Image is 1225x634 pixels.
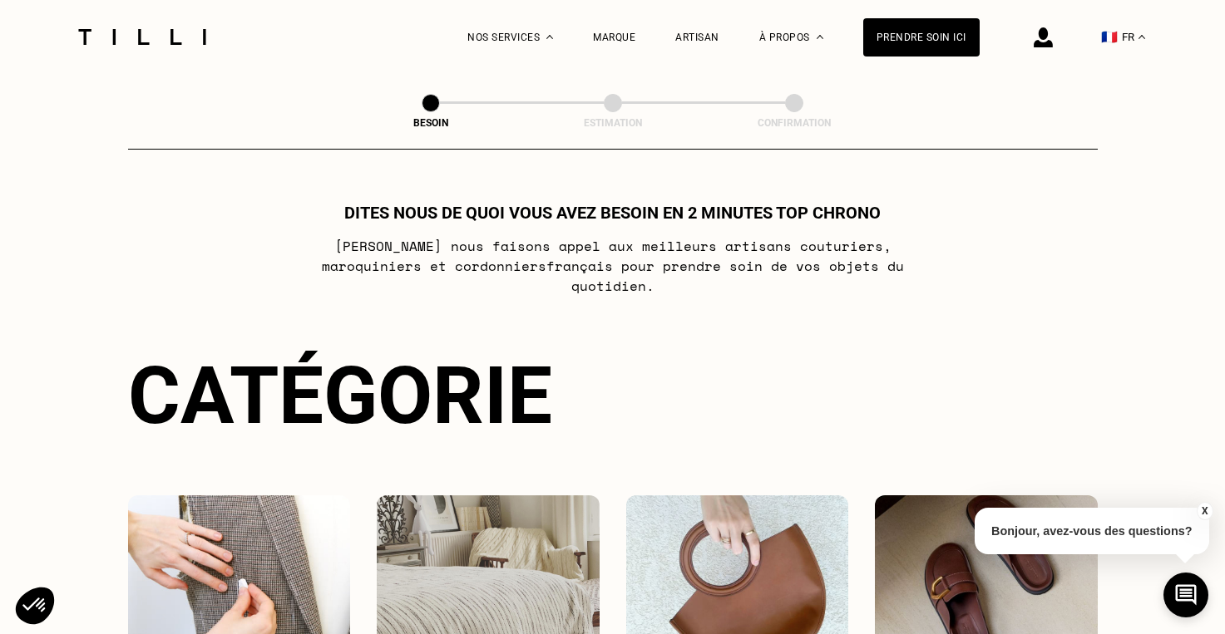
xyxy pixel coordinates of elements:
[711,117,877,129] div: Confirmation
[1034,27,1053,47] img: icône connexion
[817,35,823,39] img: Menu déroulant à propos
[530,117,696,129] div: Estimation
[128,349,1098,442] div: Catégorie
[1101,29,1118,45] span: 🇫🇷
[72,29,212,45] img: Logo du service de couturière Tilli
[863,18,980,57] a: Prendre soin ici
[344,203,881,223] h1: Dites nous de quoi vous avez besoin en 2 minutes top chrono
[593,32,635,43] a: Marque
[1139,35,1145,39] img: menu déroulant
[675,32,719,43] a: Artisan
[975,508,1209,554] p: Bonjour, avez-vous des questions?
[546,35,553,39] img: Menu déroulant
[1196,502,1213,520] button: X
[348,117,514,129] div: Besoin
[283,236,942,296] p: [PERSON_NAME] nous faisons appel aux meilleurs artisans couturiers , maroquiniers et cordonniers ...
